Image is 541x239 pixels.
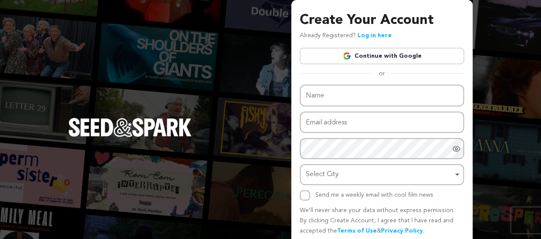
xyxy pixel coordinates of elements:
input: Name [300,85,464,106]
a: Show password as plain text. Warning: this will display your password on the screen. [452,145,461,153]
p: We’ll never share your data without express permission. By clicking Create Account, I agree that ... [300,206,464,236]
a: Log in here [358,32,392,38]
div: Select City [306,168,453,181]
h3: Create Your Account [300,10,464,31]
a: Seed&Spark Homepage [68,118,192,154]
a: Continue with Google [300,48,464,64]
a: Terms of Use [337,228,377,234]
input: Email address [300,112,464,133]
p: Already Registered? [300,31,392,41]
span: or [374,69,390,78]
a: Privacy Policy [381,228,423,234]
img: Google logo [343,52,351,60]
img: Seed&Spark Logo [68,118,192,137]
label: Send me a weekly email with cool film news [315,192,433,198]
